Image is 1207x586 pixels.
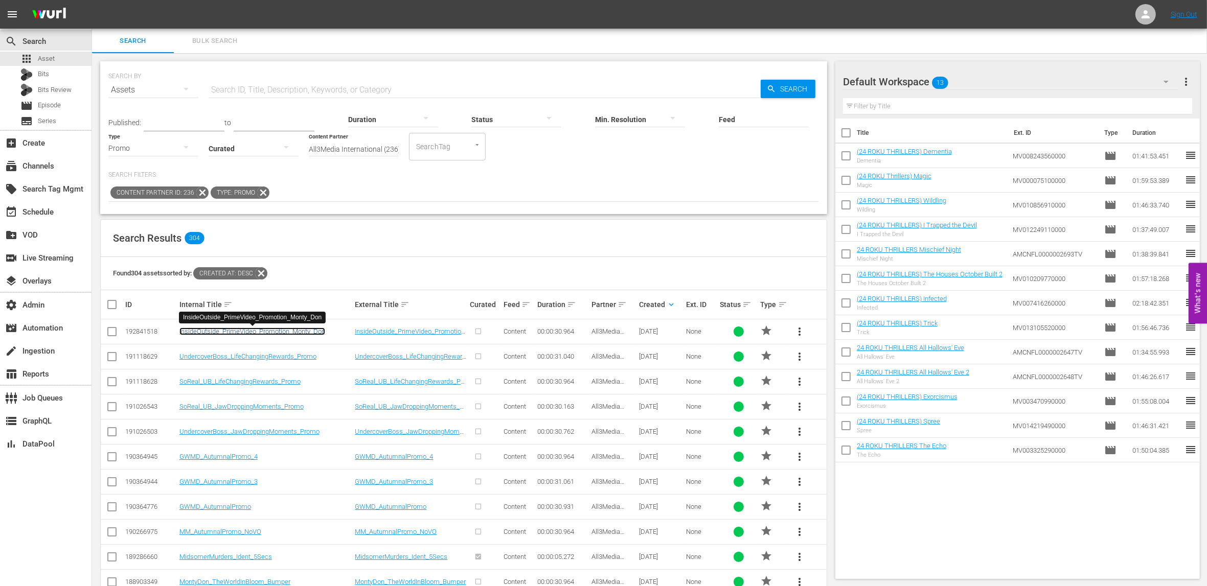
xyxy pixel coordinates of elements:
span: sort [521,300,531,309]
button: more_vert [787,444,812,469]
span: reorder [1185,149,1197,161]
span: Content [504,327,526,335]
td: 01:57:18.268 [1128,266,1185,291]
span: Episode [1104,370,1117,383]
button: more_vert [787,394,812,419]
a: GWMD_AutumnalPromo_3 [355,478,433,485]
span: more_vert [793,476,806,488]
th: Type [1098,119,1126,147]
td: 01:59:53.389 [1128,168,1185,193]
span: Content Partner ID: 236 [110,186,196,199]
button: Open Feedback Widget [1189,263,1207,323]
div: [DATE] [639,503,684,510]
button: Search [761,80,815,98]
div: 00:00:30.964 [537,327,588,335]
div: Created [639,298,684,311]
span: VOD [5,229,17,241]
a: MontyDon_TheWorldInBloom_Bumper [179,578,290,585]
div: Dementia [857,157,952,164]
span: Schedule [5,206,17,218]
span: All3Media International [591,528,627,543]
a: GWMD_AutumnalPromo_4 [355,453,433,460]
span: 304 [185,232,204,244]
span: more_vert [793,551,806,563]
td: MV008243560000 [1009,144,1101,168]
td: 01:38:39.841 [1128,242,1185,266]
span: reorder [1185,394,1197,407]
div: Type [761,298,785,311]
div: 190364945 [125,453,176,460]
span: Content [504,578,526,585]
a: (24 ROKU THRILLERS) Exorcismus [857,393,958,401]
span: Episode [1104,395,1117,407]
span: Episode [1104,272,1117,285]
a: UndercoverBoss_JawDroppingMoments_Promo [179,428,320,435]
div: All Hallows' Eve [857,354,964,360]
div: 00:00:31.040 [537,353,588,360]
div: [DATE] [639,478,684,485]
span: All3Media International [591,453,627,468]
div: All Hallows' Eve 2 [857,378,969,385]
span: reorder [1185,272,1197,284]
span: 13 [932,72,948,93]
span: Content [504,428,526,435]
span: Search Results [113,232,181,244]
div: None [686,403,717,410]
span: more_vert [793,325,806,338]
div: Exorcismus [857,403,958,409]
img: ans4CAIJ8jUAAAAAAAAAAAAAAAAAAAAAAAAgQb4GAAAAAAAAAAAAAAAAAAAAAAAAJMjXAAAAAAAAAAAAAAAAAAAAAAAAgAT5G... [25,3,74,27]
div: None [686,503,717,510]
span: All3Media International [591,327,627,343]
div: 00:00:30.931 [537,503,588,510]
span: PROMO [761,525,773,537]
td: 01:37:49.007 [1128,217,1185,242]
span: PROMO [761,324,773,337]
th: Title [857,119,1008,147]
span: All3Media International [591,403,627,418]
div: Curated [470,300,500,309]
div: 00:00:30.762 [537,428,588,435]
span: Episode [1104,248,1117,260]
a: (24 ROKU THRILLERS) The Houses October Built 2 [857,270,1003,278]
div: 190364776 [125,503,176,510]
span: All3Media International [591,503,627,518]
span: Episode [1104,223,1117,236]
span: Ingestion [5,345,17,357]
span: reorder [1185,370,1197,382]
td: MV013105520000 [1009,315,1101,340]
div: The Houses October Built 2 [857,280,1003,287]
p: Search Filters: [108,171,819,179]
span: Channels [5,160,17,172]
span: Series [20,115,33,127]
span: keyboard_arrow_down [667,300,676,309]
a: MM_AutumnalPromo_NoVO [179,528,261,535]
div: I Trapped the Devil [857,231,977,238]
span: Type: Promo [211,186,257,199]
div: Ext. ID [686,300,717,309]
span: Job Queues [5,392,17,404]
div: [DATE] [639,378,684,385]
div: Wildling [857,206,946,213]
div: [DATE] [639,453,684,460]
div: 189286660 [125,553,176,560]
div: Bits [20,68,33,81]
a: (24 ROKU THRILLERS) Wildling [857,197,946,204]
span: to [224,119,231,127]
div: Status [720,298,757,311]
td: 01:34:55.993 [1128,340,1185,364]
span: Live Streaming [5,252,17,264]
button: more_vert [787,545,812,569]
span: more_vert [793,501,806,513]
div: 191026503 [125,428,176,435]
span: Content [504,453,526,460]
a: MM_AutumnalPromo_NoVO [355,528,437,535]
button: more_vert [787,520,812,544]
td: 01:56:46.736 [1128,315,1185,340]
div: [DATE] [639,553,684,560]
td: MV000075100000 [1009,168,1101,193]
span: sort [618,300,627,309]
button: more_vert [787,470,812,494]
a: (24 ROKU THRILLERS) Trick [857,319,938,327]
div: 190364944 [125,478,176,485]
a: SoReal_UB_LifeChangingRewards_Promo [179,378,301,385]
